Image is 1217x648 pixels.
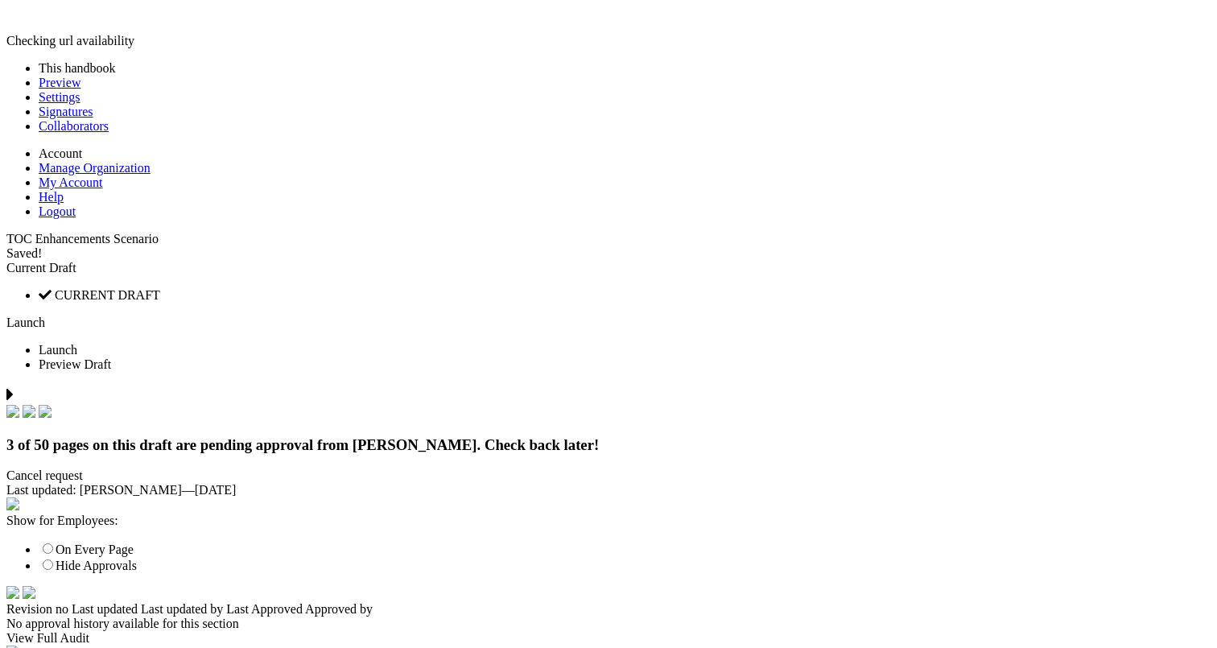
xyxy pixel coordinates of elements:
[39,405,52,418] img: check.svg
[39,119,109,133] a: Collaborators
[39,204,76,218] a: Logout
[141,602,223,616] span: Last updated by
[39,357,111,371] span: Preview Draft
[6,316,45,329] a: Launch
[6,436,89,453] span: 3 of 50 pages
[6,497,19,510] img: eye_approvals.svg
[23,405,35,418] img: check.svg
[39,175,103,189] a: My Account
[6,261,76,274] span: Current Draft
[6,617,239,630] span: No approval history available for this section
[43,559,53,570] input: Hide Approvals
[6,483,1211,497] div: —
[6,232,159,246] span: TOC Enhancements Scenario
[23,586,35,599] img: arrow-down-white.svg
[39,105,93,118] a: Signatures
[72,602,138,616] span: Last updated
[55,288,160,302] span: CURRENT DRAFT
[6,631,1211,646] div: View Full Audit
[6,246,42,260] span: Saved!
[6,586,19,599] img: time.svg
[39,147,1211,161] li: Account
[6,468,83,482] span: Cancel request
[305,602,373,616] span: Approved by
[39,543,134,556] label: On Every Page
[195,483,237,497] span: [DATE]
[39,76,80,89] a: Preview
[6,34,134,47] span: Checking url availability
[39,190,64,204] a: Help
[39,90,80,104] a: Settings
[39,559,137,572] label: Hide Approvals
[6,602,68,616] span: Revision no
[6,483,76,497] span: Last updated:
[39,61,1211,76] li: This handbook
[6,405,19,418] img: check.svg
[226,602,303,616] span: Last Approved
[6,514,118,527] span: Show for Employees:
[93,436,599,453] span: on this draft are pending approval from [PERSON_NAME]. Check back later!
[39,343,77,357] span: Launch
[80,483,182,497] span: [PERSON_NAME]
[39,161,151,175] a: Manage Organization
[43,543,53,554] input: On Every Page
